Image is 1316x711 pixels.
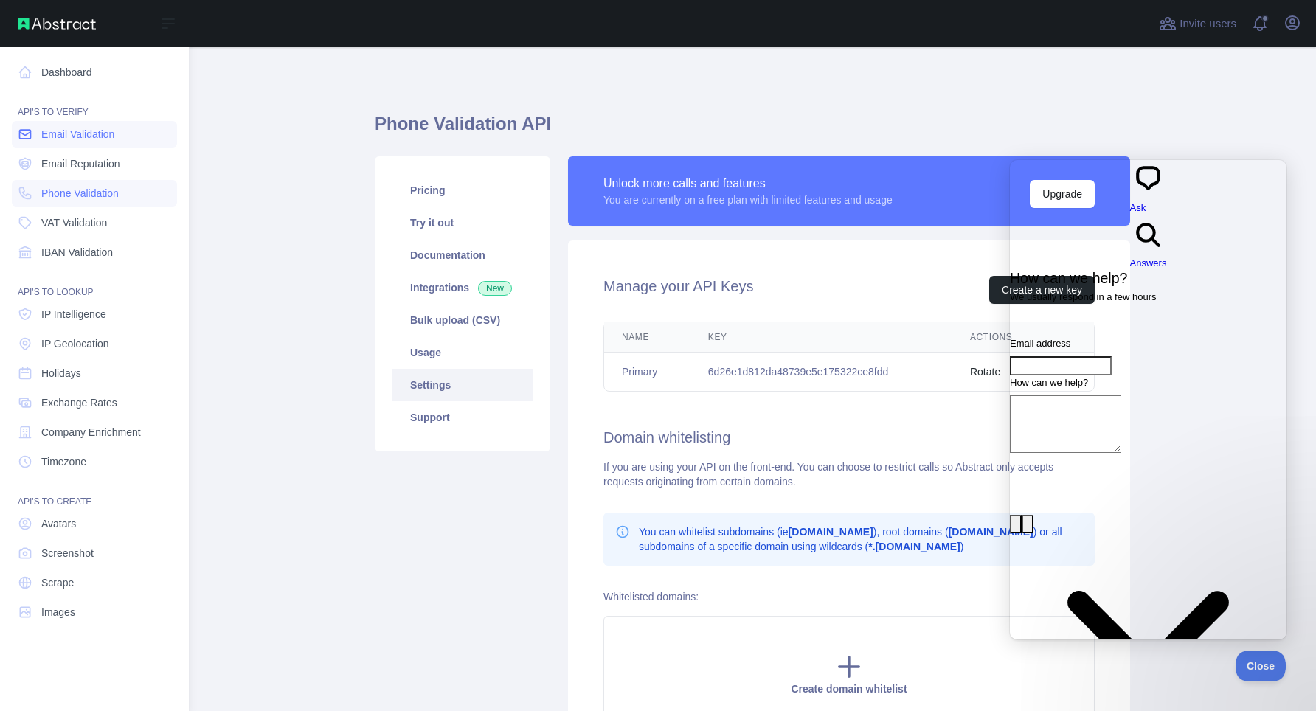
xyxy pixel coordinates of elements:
[690,353,952,392] td: 6d26e1d812da48739e5e175322ce8fdd
[604,353,690,392] td: Primary
[12,301,177,327] a: IP Intelligence
[989,276,1095,304] button: Create a new key
[604,322,690,353] th: Name
[789,526,873,538] b: [DOMAIN_NAME]
[949,526,1033,538] b: [DOMAIN_NAME]
[639,524,1083,554] p: You can whitelist subdomains (ie ), root domains ( ) or all subdomains of a specific domain using...
[12,599,177,625] a: Images
[41,575,74,590] span: Scrape
[12,540,177,566] a: Screenshot
[41,307,106,322] span: IP Intelligence
[603,459,1095,489] div: If you are using your API on the front-end. You can choose to restrict calls so Abstract only acc...
[41,156,120,171] span: Email Reputation
[970,364,1000,379] button: Rotate
[12,448,177,475] a: Timezone
[12,268,177,298] div: API'S TO LOOKUP
[41,245,113,260] span: IBAN Validation
[1010,160,1286,639] iframe: Help Scout Beacon - Live Chat, Contact Form, and Knowledge Base
[392,369,533,401] a: Settings
[603,175,893,193] div: Unlock more calls and features
[12,121,177,148] a: Email Validation
[12,389,177,416] a: Exchange Rates
[41,546,94,561] span: Screenshot
[392,174,533,207] a: Pricing
[603,427,1095,448] h2: Domain whitelisting
[12,150,177,177] a: Email Reputation
[41,127,114,142] span: Email Validation
[478,281,512,296] span: New
[41,454,86,469] span: Timezone
[603,276,753,304] h2: Manage your API Keys
[791,683,907,695] span: Create domain whitelist
[1236,651,1286,681] iframe: Help Scout Beacon - Close
[41,605,75,620] span: Images
[1156,12,1239,35] button: Invite users
[41,395,117,410] span: Exchange Rates
[12,59,177,86] a: Dashboard
[603,193,893,207] div: You are currently on a free plan with limited features and usage
[603,591,699,603] label: Whitelisted domains:
[41,425,141,440] span: Company Enrichment
[41,336,109,351] span: IP Geolocation
[690,322,952,353] th: Key
[12,569,177,596] a: Scrape
[952,322,1094,353] th: Actions
[392,401,533,434] a: Support
[12,510,177,537] a: Avatars
[868,541,960,552] b: *.[DOMAIN_NAME]
[12,360,177,386] a: Holidays
[12,419,177,445] a: Company Enrichment
[12,478,177,507] div: API'S TO CREATE
[41,366,81,381] span: Holidays
[1180,15,1236,32] span: Invite users
[12,89,177,118] div: API'S TO VERIFY
[392,271,533,304] a: Integrations New
[41,186,119,201] span: Phone Validation
[392,304,533,336] a: Bulk upload (CSV)
[392,207,533,239] a: Try it out
[12,330,177,357] a: IP Geolocation
[392,336,533,369] a: Usage
[12,180,177,207] a: Phone Validation
[41,516,76,531] span: Avatars
[392,239,533,271] a: Documentation
[375,112,1130,148] h1: Phone Validation API
[41,215,107,230] span: VAT Validation
[12,239,177,266] a: IBAN Validation
[12,209,177,236] a: VAT Validation
[18,18,96,30] img: Abstract API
